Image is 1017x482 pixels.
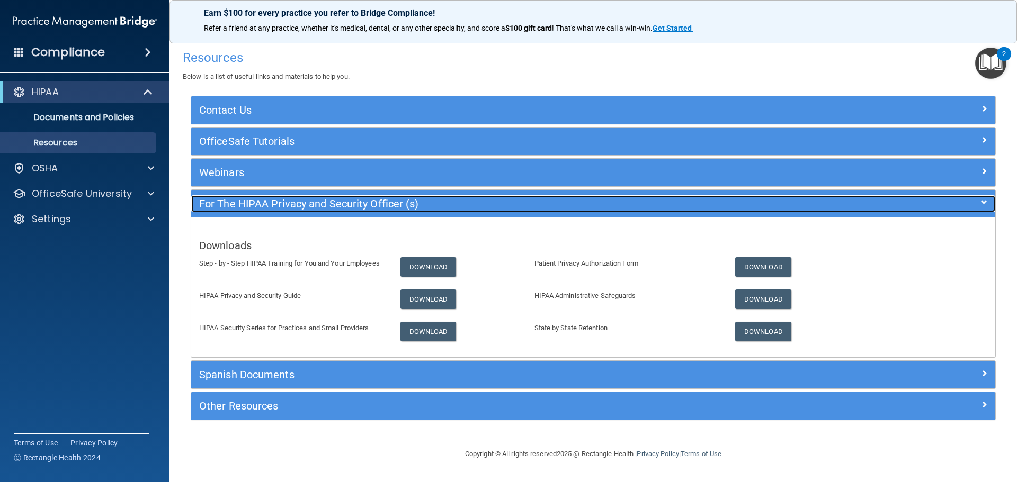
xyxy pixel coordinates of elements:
[735,289,791,309] a: Download
[199,240,987,251] h5: Downloads
[199,104,787,116] h5: Contact Us
[183,51,1004,65] h4: Resources
[13,162,154,175] a: OSHA
[735,322,791,341] a: Download
[653,24,692,32] strong: Get Started
[400,289,457,309] a: Download
[400,322,457,341] a: Download
[199,397,987,414] a: Other Resources
[14,438,58,448] a: Terms of Use
[70,438,118,448] a: Privacy Policy
[735,257,791,277] a: Download
[552,24,653,32] span: ! That's what we call a win-win.
[199,289,385,302] p: HIPAA Privacy and Security Guide
[534,289,720,302] p: HIPAA Administrative Safeguards
[7,138,151,148] p: Resources
[199,135,787,147] h5: OfficeSafe Tutorials
[505,24,552,32] strong: $100 gift card
[199,195,987,212] a: For The HIPAA Privacy and Security Officer (s)
[199,198,787,210] h5: For The HIPAA Privacy and Security Officer (s)
[199,133,987,150] a: OfficeSafe Tutorials
[13,213,154,225] a: Settings
[13,187,154,200] a: OfficeSafe University
[13,11,157,32] img: PMB logo
[681,450,721,458] a: Terms of Use
[199,400,787,412] h5: Other Resources
[13,86,154,98] a: HIPAA
[7,112,151,123] p: Documents and Policies
[400,437,787,471] div: Copyright © All rights reserved 2025 @ Rectangle Health | |
[199,366,987,383] a: Spanish Documents
[199,369,787,380] h5: Spanish Documents
[199,322,385,334] p: HIPAA Security Series for Practices and Small Providers
[199,164,987,181] a: Webinars
[31,45,105,60] h4: Compliance
[534,322,720,334] p: State by State Retention
[204,8,983,18] p: Earn $100 for every practice you refer to Bridge Compliance!
[199,102,987,119] a: Contact Us
[32,187,132,200] p: OfficeSafe University
[32,213,71,225] p: Settings
[637,450,679,458] a: Privacy Policy
[653,24,693,32] a: Get Started
[32,162,58,175] p: OSHA
[534,257,720,270] p: Patient Privacy Authorization Form
[199,167,787,178] h5: Webinars
[1002,54,1006,68] div: 2
[32,86,59,98] p: HIPAA
[183,72,350,80] span: Below is a list of useful links and materials to help you.
[975,48,1006,79] button: Open Resource Center, 2 new notifications
[400,257,457,277] a: Download
[204,24,505,32] span: Refer a friend at any practice, whether it's medical, dental, or any other speciality, and score a
[14,452,101,463] span: Ⓒ Rectangle Health 2024
[199,257,385,270] p: Step - by - Step HIPAA Training for You and Your Employees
